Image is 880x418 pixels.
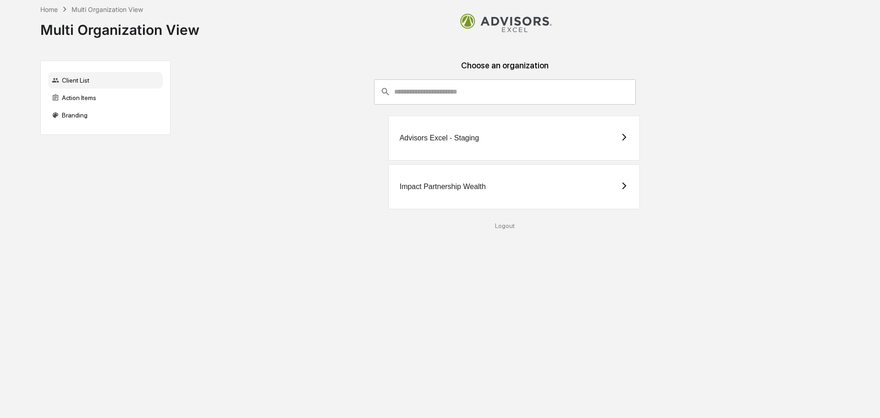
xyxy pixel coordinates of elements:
[71,6,143,13] div: Multi Organization View
[374,79,636,104] div: consultant-dashboard__filter-organizations-search-bar
[178,222,832,229] div: Logout
[178,61,832,79] div: Choose an organization
[460,14,552,32] img: Advisors Excel
[400,134,479,142] div: Advisors Excel - Staging
[48,107,163,123] div: Branding
[40,6,58,13] div: Home
[400,183,486,191] div: Impact Partnership Wealth
[40,14,199,38] div: Multi Organization View
[48,89,163,106] div: Action Items
[48,72,163,89] div: Client List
